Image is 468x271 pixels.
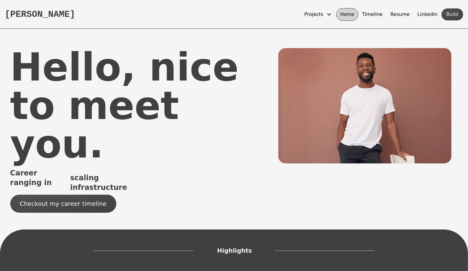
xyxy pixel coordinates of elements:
button: Home [336,8,358,21]
button: Resume [387,8,414,21]
img: darrel_home.35f3a64193ee4a412503.jpeg [278,48,451,163]
button: Build [442,8,463,20]
span: Career ranging in [10,168,68,187]
span: Projects [304,11,323,18]
button: Linkedin [414,8,442,21]
button: Projects [301,8,336,21]
div: scaling infrastructure [70,173,157,192]
button: Checkout my career timeline [10,195,116,213]
div: Hello, nice to meet you. [10,48,279,163]
button: [PERSON_NAME] [5,9,75,20]
span: Highlights [217,246,251,255]
button: Timeline [358,8,387,21]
